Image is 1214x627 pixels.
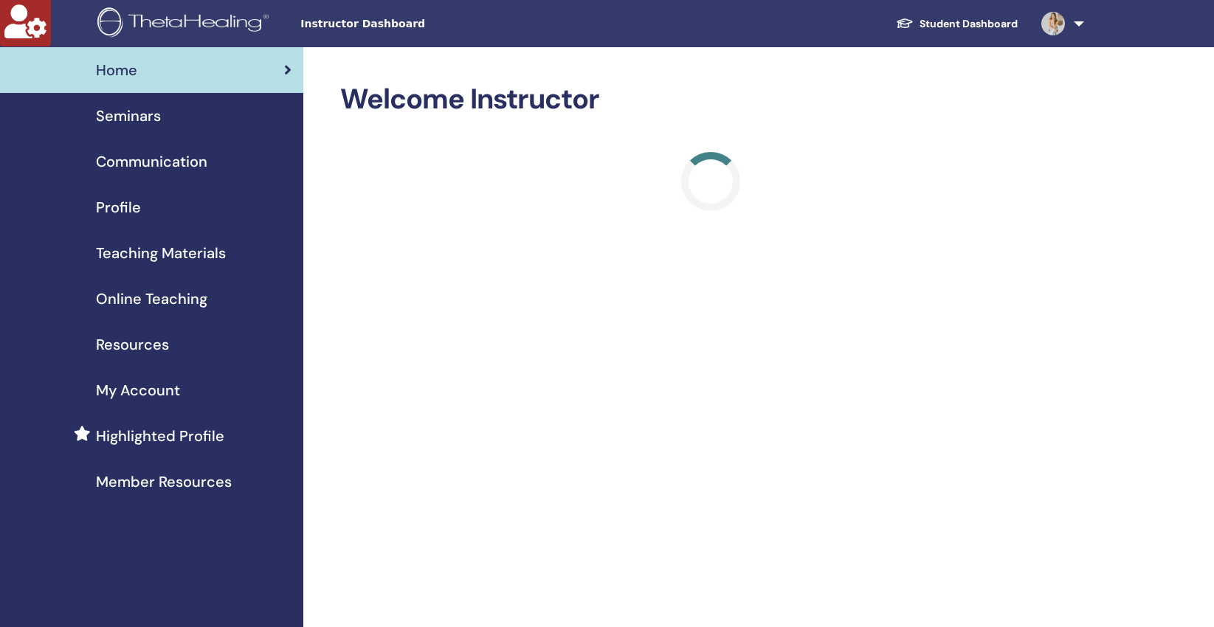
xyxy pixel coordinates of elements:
span: Resources [96,333,169,356]
img: graduation-cap-white.svg [896,17,914,30]
h2: Welcome Instructor [340,83,1081,117]
span: Seminars [96,105,161,127]
span: Profile [96,196,141,218]
span: Member Resources [96,471,232,493]
span: Home [96,59,137,81]
span: Highlighted Profile [96,425,224,447]
span: Teaching Materials [96,242,226,264]
span: My Account [96,379,180,401]
a: Student Dashboard [884,10,1030,38]
img: logo.png [97,7,274,41]
span: Communication [96,150,207,173]
span: Online Teaching [96,288,207,310]
span: Instructor Dashboard [300,16,522,32]
img: default.jpg [1041,12,1065,35]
